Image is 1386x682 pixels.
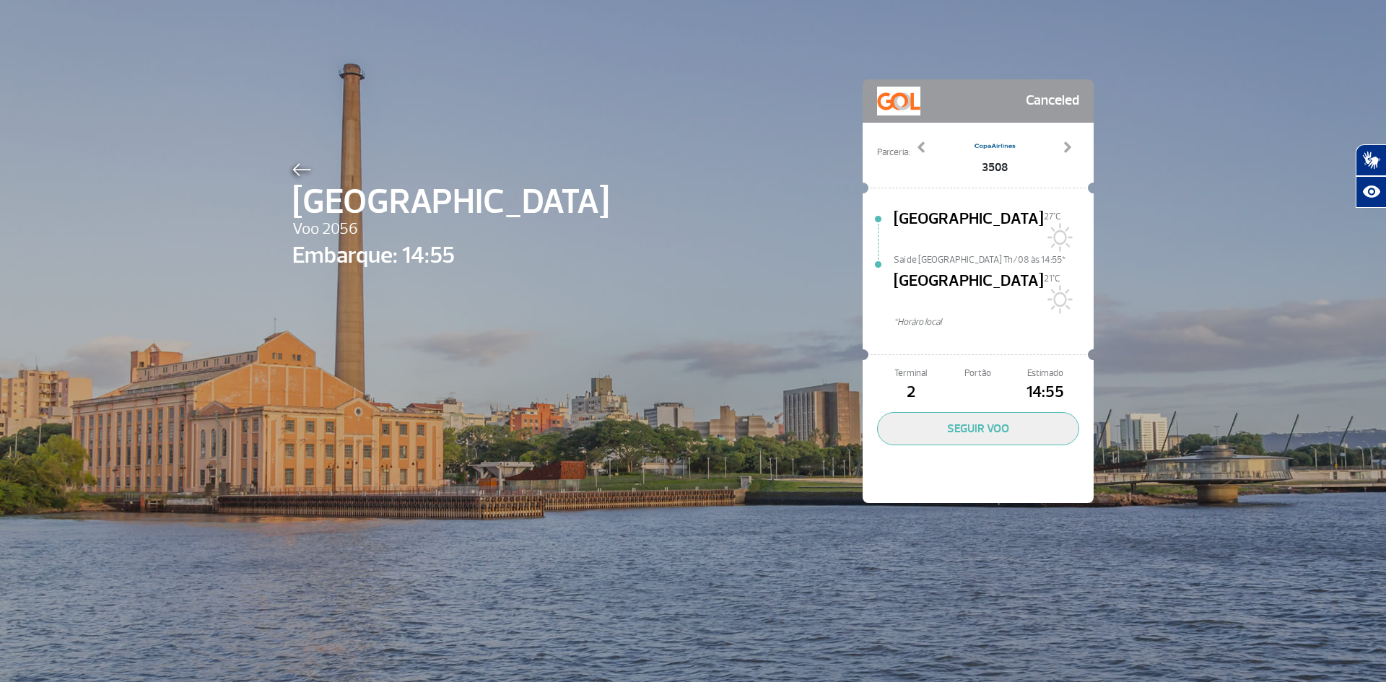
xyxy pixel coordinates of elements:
span: Canceled [1026,87,1079,115]
div: Plugin de acessibilidade da Hand Talk. [1356,144,1386,208]
span: [GEOGRAPHIC_DATA] [292,176,609,228]
span: 27°C [1044,211,1061,222]
span: 14:55 [1012,380,1079,405]
span: Embarque: 14:55 [292,238,609,273]
img: Sol [1044,223,1073,252]
img: Sol [1044,285,1073,314]
span: 21°C [1044,273,1060,284]
span: Parceria: [877,146,910,159]
span: Portão [944,367,1011,380]
span: Estimado [1012,367,1079,380]
span: *Horáro local [894,315,1094,329]
span: 3508 [973,159,1016,176]
span: 2 [877,380,944,405]
button: Abrir recursos assistivos. [1356,176,1386,208]
button: Abrir tradutor de língua de sinais. [1356,144,1386,176]
span: Terminal [877,367,944,380]
span: [GEOGRAPHIC_DATA] [894,269,1044,315]
span: [GEOGRAPHIC_DATA] [894,207,1044,253]
span: Voo 2056 [292,217,609,242]
button: SEGUIR VOO [877,412,1079,445]
span: Sai de [GEOGRAPHIC_DATA] Th/08 às 14:55* [894,253,1094,263]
